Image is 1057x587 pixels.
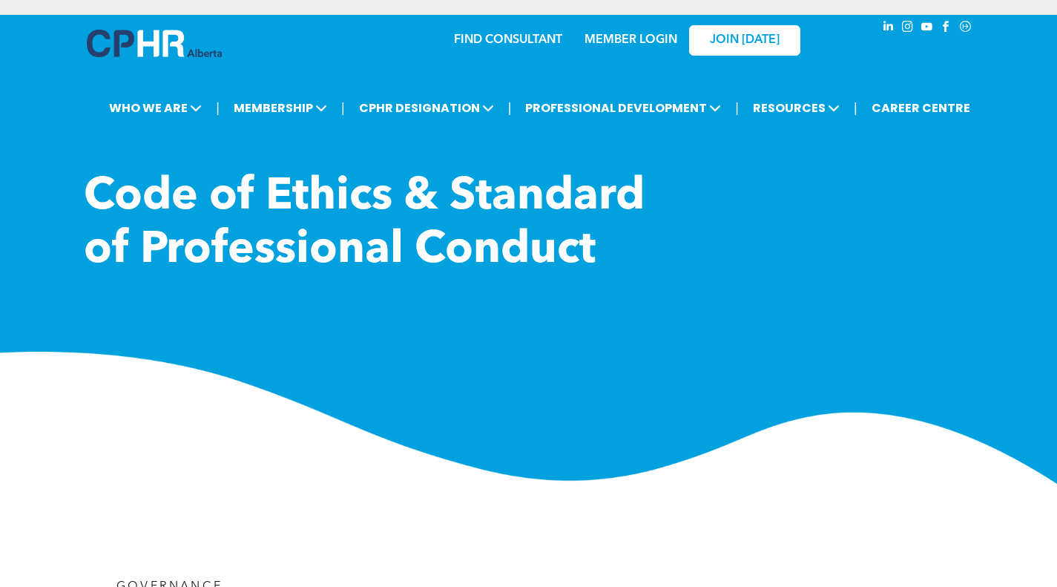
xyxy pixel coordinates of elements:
[735,93,739,123] li: |
[216,93,220,123] li: |
[880,19,897,39] a: linkedin
[938,19,955,39] a: facebook
[748,94,844,122] span: RESOURCES
[919,19,935,39] a: youtube
[854,93,857,123] li: |
[355,94,498,122] span: CPHR DESIGNATION
[105,94,206,122] span: WHO WE ARE
[689,25,800,56] a: JOIN [DATE]
[521,94,725,122] span: PROFESSIONAL DEVELOPMENT
[900,19,916,39] a: instagram
[710,33,780,47] span: JOIN [DATE]
[229,94,332,122] span: MEMBERSHIP
[508,93,512,123] li: |
[84,175,645,273] span: Code of Ethics & Standard of Professional Conduct
[454,34,562,46] a: FIND CONSULTANT
[341,93,345,123] li: |
[958,19,974,39] a: Social network
[585,34,677,46] a: MEMBER LOGIN
[87,30,222,57] img: A blue and white logo for cp alberta
[867,94,975,122] a: CAREER CENTRE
